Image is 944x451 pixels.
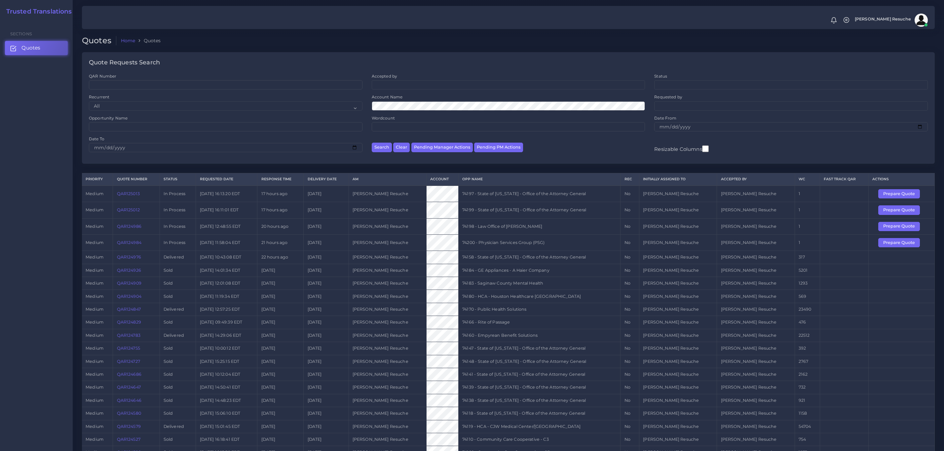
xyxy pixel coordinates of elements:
td: [DATE] 15:06:10 EDT [196,407,257,420]
td: [PERSON_NAME] Resuche [639,202,717,218]
td: No [621,355,639,368]
a: QAR124847 [117,307,141,312]
td: 1 [795,186,820,202]
td: [PERSON_NAME] Resuche [717,355,795,368]
td: No [621,277,639,290]
label: Accepted by [372,73,397,79]
td: 317 [795,251,820,264]
td: [PERSON_NAME] Resuche [349,218,426,234]
span: medium [86,333,103,338]
td: [PERSON_NAME] Resuche [717,342,795,355]
td: [DATE] [304,381,349,394]
td: [DATE] [304,394,349,407]
td: [DATE] [304,186,349,202]
td: [DATE] [304,303,349,316]
td: [PERSON_NAME] Resuche [717,394,795,407]
td: [PERSON_NAME] Resuche [349,186,426,202]
td: No [621,234,639,251]
td: No [621,251,639,264]
td: No [621,394,639,407]
td: Delivered [160,303,196,316]
td: 2767 [795,355,820,368]
td: No [621,186,639,202]
td: 754 [795,433,820,446]
td: [PERSON_NAME] Resuche [639,264,717,277]
td: No [621,218,639,234]
td: No [621,329,639,342]
label: Date From [654,115,676,121]
td: No [621,407,639,420]
td: 2162 [795,368,820,381]
td: 22 hours ago [257,251,304,264]
td: [PERSON_NAME] Resuche [639,381,717,394]
td: [DATE] [304,355,349,368]
span: Quotes [21,44,40,52]
td: 74119 - HCA - CJW Medical Center/[GEOGRAPHIC_DATA] [459,420,621,433]
td: [DATE] [257,264,304,277]
td: 74166 - Rite of Passage [459,316,621,329]
td: In Process [160,234,196,251]
label: Recurrent [89,94,109,100]
label: Wordcount [372,115,395,121]
td: [PERSON_NAME] Resuche [639,316,717,329]
td: [DATE] 14:48:23 EDT [196,394,257,407]
th: Delivery Date [304,173,349,186]
a: QAR124829 [117,320,141,325]
td: 17 hours ago [257,202,304,218]
td: 74141 - State of [US_STATE] - Office of the Attorney General [459,368,621,381]
td: 74184 - GE Appliances - A Haier Company [459,264,621,277]
td: 22512 [795,329,820,342]
td: [PERSON_NAME] Resuche [639,368,717,381]
input: Resizable Columns [702,145,709,153]
td: [PERSON_NAME] Resuche [639,407,717,420]
a: QAR124909 [117,281,141,286]
td: [PERSON_NAME] Resuche [717,381,795,394]
td: 5201 [795,264,820,277]
span: medium [86,240,103,245]
a: QAR125013 [117,191,140,196]
th: Actions [868,173,934,186]
td: 569 [795,290,820,303]
th: Initially Assigned to [639,173,717,186]
button: Prepare Quote [878,222,920,231]
td: 476 [795,316,820,329]
td: No [621,420,639,433]
td: Sold [160,407,196,420]
td: [PERSON_NAME] Resuche [349,342,426,355]
td: [DATE] [304,234,349,251]
td: [PERSON_NAME] Resuche [639,342,717,355]
td: [DATE] 10:12:04 EDT [196,368,257,381]
td: No [621,202,639,218]
td: [DATE] [257,303,304,316]
td: [PERSON_NAME] Resuche [717,277,795,290]
button: Pending PM Actions [474,143,523,152]
span: medium [86,224,103,229]
td: [PERSON_NAME] Resuche [639,290,717,303]
label: Opportunity Name [89,115,128,121]
span: medium [86,424,103,429]
span: Sections [10,31,32,36]
td: [DATE] [304,218,349,234]
th: Quote Number [113,173,160,186]
img: avatar [915,14,928,27]
td: 23490 [795,303,820,316]
button: Prepare Quote [878,189,920,198]
td: 1 [795,202,820,218]
td: [DATE] [304,368,349,381]
td: Sold [160,368,196,381]
a: QAR124783 [117,333,140,338]
td: [PERSON_NAME] Resuche [717,186,795,202]
td: [PERSON_NAME] Resuche [717,264,795,277]
td: [PERSON_NAME] Resuche [717,420,795,433]
a: Prepare Quote [878,240,925,245]
td: In Process [160,218,196,234]
th: Fast Track QAR [820,173,868,186]
td: [DATE] [304,316,349,329]
td: No [621,316,639,329]
td: No [621,303,639,316]
a: QAR124647 [117,385,141,390]
span: medium [86,398,103,403]
span: [PERSON_NAME] Resuche [855,17,911,21]
td: [PERSON_NAME] Resuche [639,355,717,368]
td: [PERSON_NAME] Resuche [349,251,426,264]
